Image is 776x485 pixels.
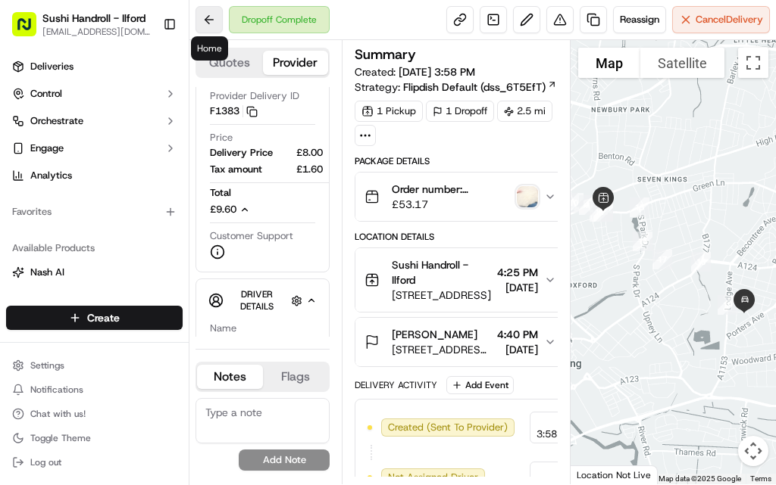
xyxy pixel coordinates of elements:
[6,288,183,312] button: Fleet
[355,231,566,243] div: Location Details
[6,427,183,449] button: Toggle Theme
[208,285,317,316] button: Driver Details
[39,98,273,113] input: Got a question? Start typing here...
[584,196,615,228] div: 14
[30,293,52,306] span: Fleet
[151,334,183,346] span: Pylon
[355,173,565,221] button: Order number: 167370488 for [PERSON_NAME]£53.17photo_proof_of_delivery image
[388,471,478,484] span: Not Assigned Driver
[263,51,329,75] button: Provider
[30,87,62,101] span: Control
[399,65,475,79] span: [DATE] 3:58 PM
[30,456,61,468] span: Log out
[42,26,151,38] button: [EMAIL_ADDRESS][DOMAIN_NAME]
[6,163,183,188] a: Analytics
[6,200,183,224] div: Favorites
[558,187,590,219] div: 10
[87,310,120,325] span: Create
[30,235,42,247] img: 1736555255976-a54dd68f-1ca7-489b-9aae-adbdc363a1c4
[9,291,122,319] a: 📗Knowledge Base
[355,155,566,167] div: Package Details
[6,109,183,133] button: Orchestrate
[517,186,538,207] button: photo_proof_of_delivery image
[497,101,552,122] div: 2.5 mi
[426,101,494,122] div: 1 Dropoff
[446,376,514,394] button: Add Event
[12,266,177,279] a: Nash AI
[30,432,91,444] span: Toggle Theme
[210,186,343,216] button: Total£9.60
[685,246,717,278] div: 18
[6,403,183,424] button: Chat with us!
[6,236,183,260] div: Available Products
[263,365,329,389] button: Flags
[6,136,183,160] button: Engage
[497,327,538,342] span: 4:40 PM
[30,169,72,182] span: Analytics
[659,474,741,483] span: Map data ©2025 Google
[355,318,565,366] button: [PERSON_NAME][STREET_ADDRESS][PERSON_NAME]4:40 PM[DATE]
[355,64,475,79] span: Created:
[6,260,183,284] button: Nash AI
[210,229,293,243] span: Customer Support
[107,334,183,346] a: Powered byPylon
[646,244,678,275] div: 17
[30,297,116,312] span: Knowledge Base
[197,365,263,389] button: Notes
[126,235,131,247] span: •
[403,79,557,95] a: Flipdish Default (dss_6T5EfT)
[296,163,343,176] span: £1.60
[574,465,624,484] a: Open this area in Google Maps (opens a new window)
[68,145,249,160] div: Start new chat
[143,297,243,312] span: API Documentation
[12,293,177,306] a: Fleet
[573,189,605,221] div: 11
[620,13,659,26] span: Reassign
[235,194,276,212] button: See all
[15,197,102,209] div: Past conversations
[355,248,565,312] button: Sushi Handroll - Ilford[STREET_ADDRESS]4:25 PM[DATE]
[30,60,74,73] span: Deliveries
[392,342,491,357] span: [STREET_ADDRESS][PERSON_NAME]
[750,474,771,483] a: Terms (opens in new tab)
[6,306,183,330] button: Create
[696,13,763,26] span: Cancel Delivery
[392,288,491,303] span: [STREET_ADDRESS]
[388,421,508,434] span: Created (Sent To Provider)
[30,384,83,396] span: Notifications
[355,79,557,95] div: Strategy:
[738,48,768,78] button: Toggle fullscreen view
[122,291,249,319] a: 💻API Documentation
[210,203,236,216] span: £9.60
[537,427,595,441] span: 3:58 PM BST
[296,146,343,160] span: £8.00
[6,82,183,106] button: Control
[627,225,659,257] div: 16
[392,257,491,288] span: Sushi Handroll - Ilford
[571,465,658,484] div: Location Not Live
[15,15,45,45] img: Nash
[15,61,276,85] p: Welcome 👋
[6,54,183,79] a: Deliveries
[30,141,64,155] span: Engage
[6,355,183,376] button: Settings
[210,104,258,118] button: F1383
[355,101,423,122] div: 1 Pickup
[134,235,165,247] span: [DATE]
[68,160,208,172] div: We're available if you need us!
[6,379,183,400] button: Notifications
[258,149,276,167] button: Start new chat
[355,48,416,61] h3: Summary
[6,6,157,42] button: Sushi Handroll - Ilford[EMAIL_ADDRESS][DOMAIN_NAME]
[210,186,275,200] span: Total
[497,342,538,357] span: [DATE]
[240,288,274,312] span: Driver Details
[738,436,768,466] button: Map camera controls
[15,220,39,244] img: Jandy Espique
[30,359,64,372] span: Settings
[42,11,145,26] button: Sushi Handroll - Ilford
[624,191,656,223] div: 15
[497,265,538,280] span: 4:25 PM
